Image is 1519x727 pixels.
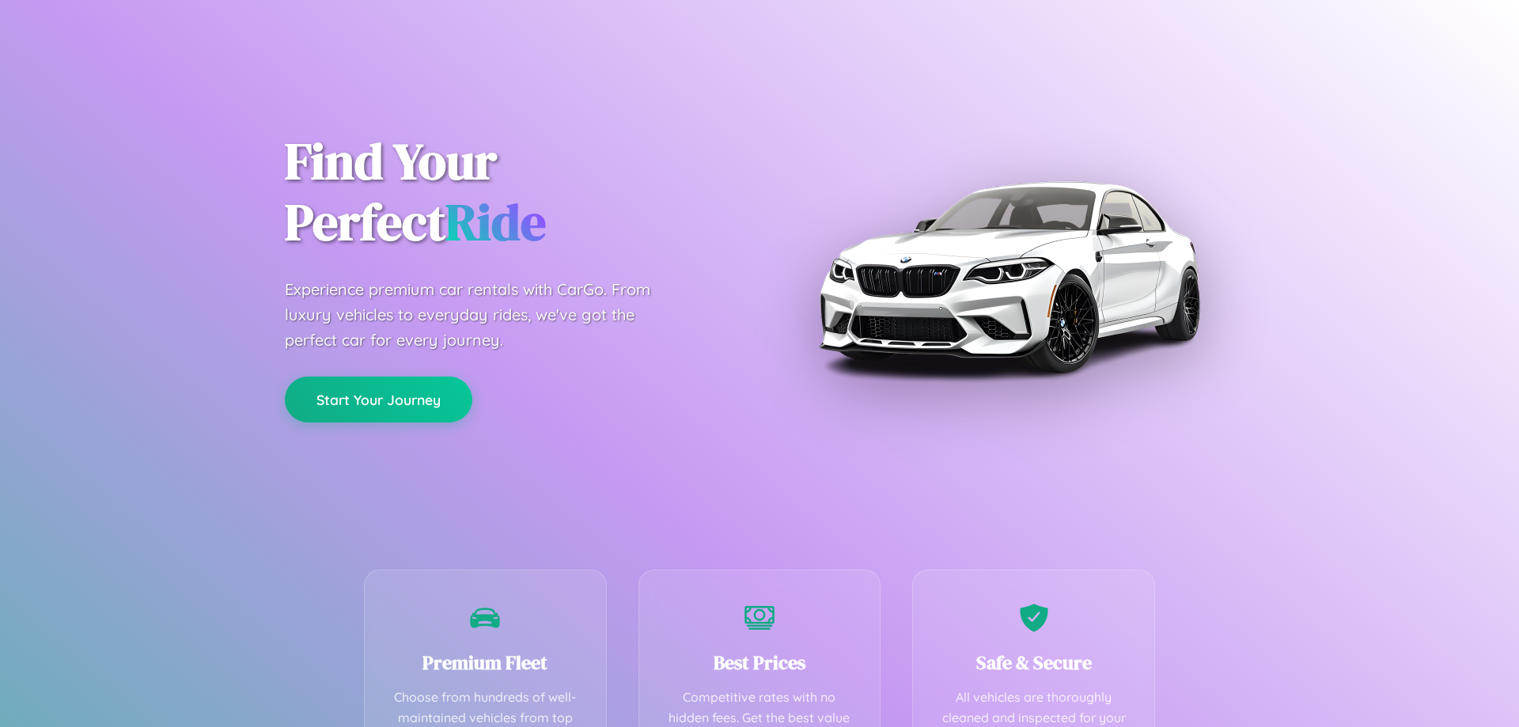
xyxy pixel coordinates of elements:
[937,649,1131,676] h3: Safe & Secure
[445,187,546,256] span: Ride
[285,377,472,422] button: Start Your Journey
[388,649,582,676] h3: Premium Fleet
[811,79,1206,475] img: Premium BMW car rental vehicle
[285,277,680,353] p: Experience premium car rentals with CarGo. From luxury vehicles to everyday rides, we've got the ...
[285,131,736,253] h1: Find Your Perfect
[663,649,857,676] h3: Best Prices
